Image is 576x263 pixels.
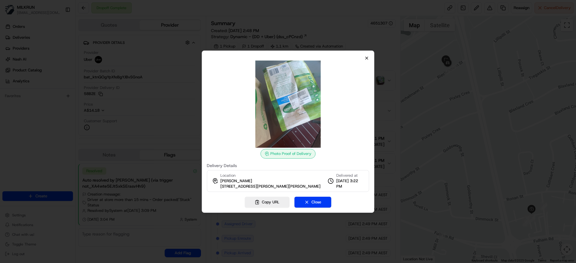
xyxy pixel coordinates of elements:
[294,197,331,208] button: Close
[220,184,321,189] span: [STREET_ADDRESS][PERSON_NAME][PERSON_NAME]
[220,173,235,178] span: Location
[220,178,252,184] span: [PERSON_NAME]
[207,163,369,168] label: Delivery Details
[245,197,289,208] button: Copy URL
[336,173,364,178] span: Delivered at
[244,61,331,148] img: photo_proof_of_delivery image
[260,149,315,159] div: Photo Proof of Delivery
[336,178,364,189] span: [DATE] 3:22 PM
